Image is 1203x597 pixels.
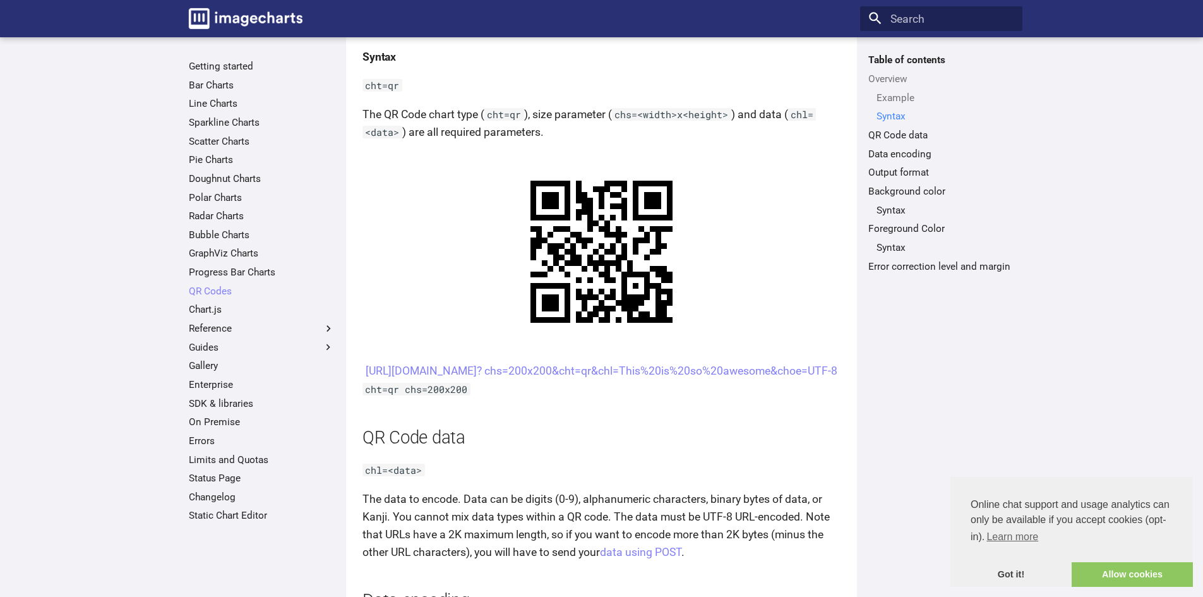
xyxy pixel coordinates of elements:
[877,241,1014,254] a: Syntax
[189,79,335,92] a: Bar Charts
[860,54,1022,272] nav: Table of contents
[189,154,335,166] a: Pie Charts
[868,204,1014,217] nav: Background color
[484,108,524,121] code: cht=qr
[189,341,335,354] label: Guides
[189,285,335,298] a: QR Codes
[362,383,470,395] code: cht=qr chs=200x200
[600,546,681,558] a: data using POST
[950,562,1072,588] a: dismiss cookie message
[189,135,335,148] a: Scatter Charts
[189,454,335,466] a: Limits and Quotas
[189,247,335,260] a: GraphViz Charts
[189,116,335,129] a: Sparkline Charts
[868,148,1014,160] a: Data encoding
[189,172,335,185] a: Doughnut Charts
[189,416,335,428] a: On Premise
[1072,562,1193,588] a: allow cookies
[189,229,335,241] a: Bubble Charts
[860,54,1022,66] label: Table of contents
[868,241,1014,254] nav: Foreground Color
[868,222,1014,235] a: Foreground Color
[189,191,335,204] a: Polar Charts
[868,129,1014,142] a: QR Code data
[189,491,335,504] a: Changelog
[502,152,701,351] img: chart
[950,477,1193,587] div: cookieconsent
[362,106,841,141] p: The QR Code chart type ( ), size parameter ( ) and data ( ) are all required parameters.
[189,8,302,29] img: logo
[985,528,1040,546] a: learn more about cookies
[189,378,335,391] a: Enterprise
[183,3,308,34] a: Image-Charts documentation
[612,108,731,121] code: chs=<width>x<height>
[868,92,1014,123] nav: Overview
[189,210,335,222] a: Radar Charts
[189,303,335,316] a: Chart.js
[189,359,335,372] a: Gallery
[868,73,1014,85] a: Overview
[877,110,1014,123] a: Syntax
[189,509,335,522] a: Static Chart Editor
[877,204,1014,217] a: Syntax
[877,92,1014,104] a: Example
[189,397,335,410] a: SDK & libraries
[362,464,425,476] code: chl=<data>
[189,60,335,73] a: Getting started
[868,185,1014,198] a: Background color
[362,79,402,92] code: cht=qr
[971,497,1173,546] span: Online chat support and usage analytics can only be available if you accept cookies (opt-in).
[868,260,1014,273] a: Error correction level and margin
[189,472,335,485] a: Status Page
[366,365,837,377] a: [URL][DOMAIN_NAME]? chs=200x200&cht=qr&chl=This%20is%20so%20awesome&choe=UTF-8
[868,166,1014,179] a: Output format
[189,322,335,335] label: Reference
[362,426,841,450] h2: QR Code data
[362,490,841,562] p: The data to encode. Data can be digits (0-9), alphanumeric characters, binary bytes of data, or K...
[189,97,335,110] a: Line Charts
[362,48,841,66] h4: Syntax
[189,435,335,447] a: Errors
[860,6,1022,32] input: Search
[189,266,335,279] a: Progress Bar Charts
